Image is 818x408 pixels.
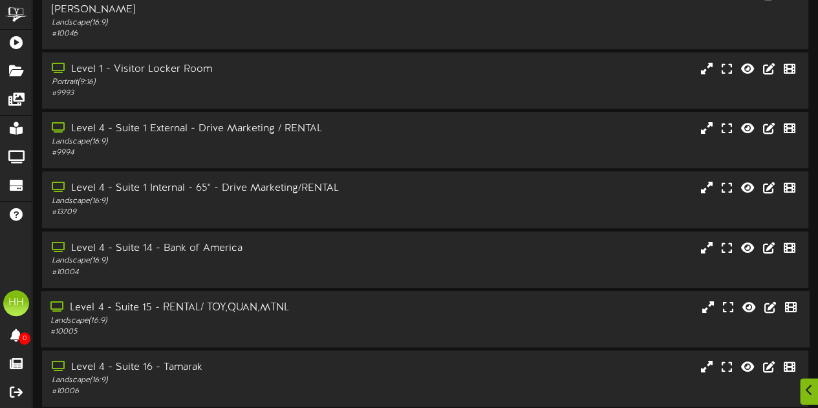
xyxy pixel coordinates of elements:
[52,62,352,77] div: Level 1 - Visitor Locker Room
[52,207,352,218] div: # 13709
[52,181,352,196] div: Level 4 - Suite 1 Internal - 65" - Drive Marketing/RENTAL
[52,136,352,147] div: Landscape ( 16:9 )
[52,77,352,88] div: Portrait ( 9:16 )
[50,301,351,316] div: Level 4 - Suite 15 - RENTAL/ TOY,QUAN,MTNL
[52,267,352,278] div: # 10004
[50,327,351,338] div: # 10005
[19,332,30,345] span: 0
[50,316,351,327] div: Landscape ( 16:9 )
[52,28,352,39] div: # 10046
[52,375,352,386] div: Landscape ( 16:9 )
[52,386,352,397] div: # 10006
[52,122,352,136] div: Level 4 - Suite 1 External - Drive Marketing / RENTAL
[52,241,352,256] div: Level 4 - Suite 14 - Bank of America
[52,147,352,158] div: # 9994
[52,17,352,28] div: Landscape ( 16:9 )
[52,255,352,266] div: Landscape ( 16:9 )
[52,88,352,99] div: # 9993
[52,360,352,375] div: Level 4 - Suite 16 - Tamarak
[52,196,352,207] div: Landscape ( 16:9 )
[3,290,29,316] div: HH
